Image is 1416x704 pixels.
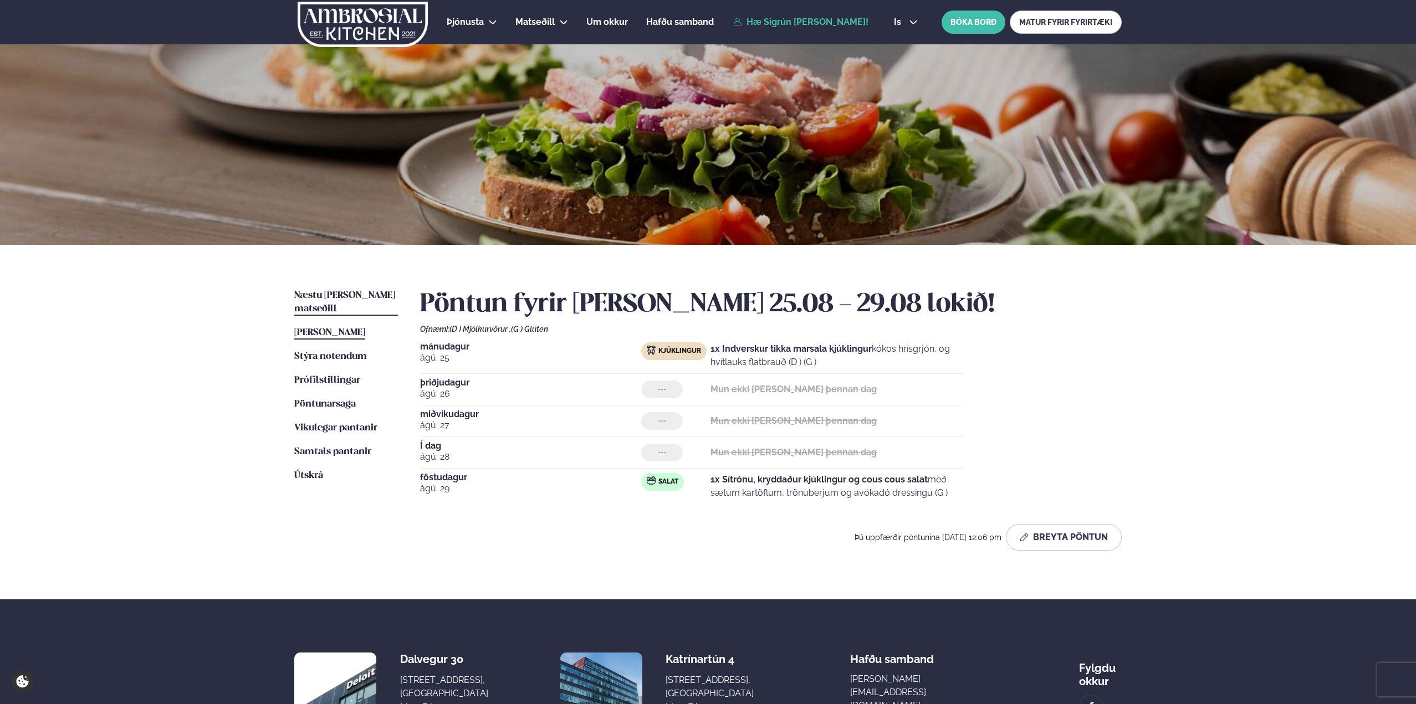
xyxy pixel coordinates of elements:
p: með sætum kartöflum, trönuberjum og avókadó dressingu (G ) [710,473,963,500]
a: [PERSON_NAME] [294,326,365,340]
a: Cookie settings [11,670,34,693]
div: [STREET_ADDRESS], [GEOGRAPHIC_DATA] [400,674,488,700]
span: Í dag [420,441,641,450]
span: föstudagur [420,473,641,482]
button: Breyta Pöntun [1006,524,1122,551]
a: MATUR FYRIR FYRIRTÆKI [1010,11,1122,34]
button: is [885,18,927,27]
span: Kjúklingur [658,347,701,356]
span: Prófílstillingar [294,376,360,385]
div: [STREET_ADDRESS], [GEOGRAPHIC_DATA] [666,674,754,700]
p: kókos hrísgrjón, og hvítlauks flatbrauð (D ) (G ) [710,342,963,369]
span: (D ) Mjólkurvörur , [449,325,511,333]
a: Samtals pantanir [294,445,371,459]
strong: 1x Indverskur tikka marsala kjúklingur [710,343,872,354]
span: Hafðu samband [850,644,934,666]
div: Ofnæmi: [420,325,1122,333]
img: salad.svg [647,476,656,485]
span: Næstu [PERSON_NAME] matseðill [294,291,395,314]
h2: Pöntun fyrir [PERSON_NAME] 25.08 - 29.08 lokið! [420,289,1122,320]
span: ágú. 26 [420,387,641,400]
span: þriðjudagur [420,378,641,387]
span: --- [658,448,666,457]
a: Næstu [PERSON_NAME] matseðill [294,289,398,316]
strong: Mun ekki [PERSON_NAME] þennan dag [710,384,877,394]
strong: Mun ekki [PERSON_NAME] þennan dag [710,447,877,458]
span: Þjónusta [447,17,484,27]
span: Útskrá [294,471,323,480]
a: Prófílstillingar [294,374,360,387]
span: ágú. 29 [420,482,641,495]
span: Matseðill [515,17,555,27]
strong: Mun ekki [PERSON_NAME] þennan dag [710,415,877,426]
span: Hafðu samband [646,17,714,27]
span: ágú. 27 [420,419,641,432]
span: ágú. 25 [420,351,641,364]
strong: 1x Sítrónu, kryddaður kjúklingur og cous cous salat [710,474,928,485]
span: --- [658,417,666,425]
a: Pöntunarsaga [294,398,356,411]
span: Stýra notendum [294,352,367,361]
span: is [894,18,904,27]
span: (G ) Glúten [511,325,548,333]
a: Matseðill [515,16,555,29]
a: Vikulegar pantanir [294,422,377,435]
a: Um okkur [586,16,628,29]
a: Hafðu samband [646,16,714,29]
a: Útskrá [294,469,323,482]
span: Salat [658,477,678,486]
button: BÓKA BORÐ [942,11,1005,34]
span: ágú. 28 [420,450,641,464]
span: Samtals pantanir [294,447,371,456]
a: Stýra notendum [294,350,367,363]
span: Þú uppfærðir pöntunina [DATE] 12:06 pm [855,533,1001,542]
div: Dalvegur 30 [400,652,488,666]
a: Þjónusta [447,16,484,29]
img: chicken.svg [647,346,656,354]
span: mánudagur [420,342,641,351]
a: Hæ Sigrún [PERSON_NAME]! [733,17,868,27]
span: miðvikudagur [420,410,641,419]
span: Vikulegar pantanir [294,423,377,433]
span: --- [658,385,666,394]
div: Fylgdu okkur [1079,652,1122,688]
img: logo [297,2,429,47]
span: Pöntunarsaga [294,399,356,409]
div: Katrínartún 4 [666,652,754,666]
span: Um okkur [586,17,628,27]
span: [PERSON_NAME] [294,328,365,337]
